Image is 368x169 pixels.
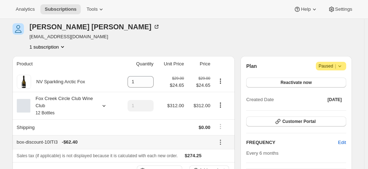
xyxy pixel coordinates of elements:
[280,80,312,85] span: Reactivate now
[246,116,346,126] button: Customer Portal
[328,97,342,103] span: [DATE]
[335,63,336,69] span: |
[13,119,118,135] th: Shipping
[246,63,257,70] h2: Plan
[156,56,186,72] th: Unit Price
[167,103,184,108] span: $312.00
[199,76,210,80] small: $29.00
[185,153,202,158] span: $274.25
[246,78,346,88] button: Reactivate now
[199,125,210,130] span: $0.00
[323,95,346,105] button: [DATE]
[289,4,322,14] button: Help
[186,56,213,72] th: Price
[246,150,278,156] span: Every 6 months
[215,101,226,109] button: Product actions
[194,103,210,108] span: $312.00
[31,78,85,85] div: NV Sparkling Arctic Fox
[246,96,274,103] span: Created Date
[335,6,352,12] span: Settings
[282,119,315,124] span: Customer Portal
[40,4,81,14] button: Subscriptions
[11,4,39,14] button: Analytics
[172,76,184,80] small: $29.00
[319,63,343,70] span: Paused
[13,56,118,72] th: Product
[86,6,98,12] span: Tools
[30,95,95,116] div: Fox Creek Circle Club Wine Club
[338,139,346,146] span: Edit
[170,82,184,89] span: $24.65
[246,139,338,146] h2: FREQUENCY
[324,4,357,14] button: Settings
[30,23,160,30] div: [PERSON_NAME] [PERSON_NAME]
[82,4,109,14] button: Tools
[188,82,210,89] span: $24.65
[118,56,155,72] th: Quantity
[215,77,226,85] button: Product actions
[30,43,66,50] button: Product actions
[36,110,55,115] small: 12 Bottles
[215,123,226,130] button: Shipping actions
[17,139,210,146] div: box-discount-10ITI3
[13,23,24,35] span: David Baker
[301,6,310,12] span: Help
[16,6,35,12] span: Analytics
[17,153,178,158] span: Sales tax (if applicable) is not displayed because it is calculated with each new order.
[62,139,78,146] span: - $62.40
[30,33,160,40] span: [EMAIL_ADDRESS][DOMAIN_NAME]
[45,6,76,12] span: Subscriptions
[334,137,350,148] button: Edit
